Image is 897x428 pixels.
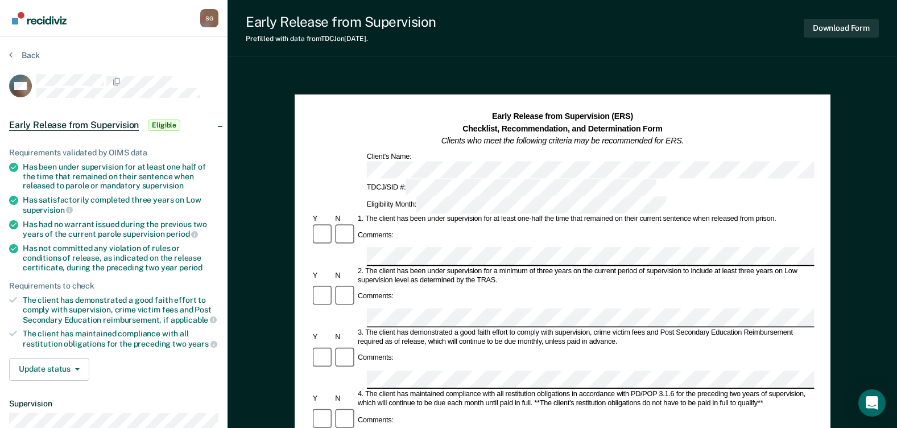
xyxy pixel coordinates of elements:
[356,354,395,363] div: Comments:
[858,389,886,417] div: Open Intercom Messenger
[171,315,217,324] span: applicable
[356,214,815,223] div: 1. The client has been under supervision for at least one-half the time that remained on their cu...
[356,390,815,408] div: 4. The client has maintained compliance with all restitution obligations in accordance with PD/PO...
[23,244,218,272] div: Has not committed any violation of rules or conditions of release, as indicated on the release ce...
[804,19,879,38] button: Download Form
[311,214,333,223] div: Y
[23,295,218,324] div: The client has demonstrated a good faith effort to comply with supervision, crime victim fees and...
[356,231,395,240] div: Comments:
[142,181,184,190] span: supervision
[462,124,663,133] strong: Checklist, Recommendation, and Determination Form
[441,136,683,145] em: Clients who meet the following criteria may be recommended for ERS.
[23,205,73,215] span: supervision
[188,339,217,348] span: years
[311,271,333,281] div: Y
[365,196,668,213] div: Eligibility Month:
[356,328,815,347] div: 3. The client has demonstrated a good faith effort to comply with supervision, crime victim fees ...
[23,220,218,239] div: Has had no warrant issued during the previous two years of the current parole supervision
[356,293,395,302] div: Comments:
[356,415,395,425] div: Comments:
[12,12,67,24] img: Recidiviz
[9,358,89,381] button: Update status
[311,333,333,342] div: Y
[200,9,218,27] button: Profile dropdown button
[333,394,356,404] div: N
[492,112,633,121] strong: Early Release from Supervision (ERS)
[333,333,356,342] div: N
[246,14,436,30] div: Early Release from Supervision
[23,195,218,215] div: Has satisfactorily completed three years on Low
[365,179,658,196] div: TDCJ/SID #:
[333,271,356,281] div: N
[166,229,198,238] span: period
[200,9,218,27] div: S G
[148,120,180,131] span: Eligible
[9,50,40,60] button: Back
[9,120,139,131] span: Early Release from Supervision
[9,281,218,291] div: Requirements to check
[23,329,218,348] div: The client has maintained compliance with all restitution obligations for the preceding two
[333,214,356,223] div: N
[179,263,202,272] span: period
[311,394,333,404] div: Y
[9,399,218,409] dt: Supervision
[9,148,218,158] div: Requirements validated by OIMS data
[246,35,436,43] div: Prefilled with data from TDCJ on [DATE] .
[23,162,218,191] div: Has been under supervision for at least one half of the time that remained on their sentence when...
[356,267,815,285] div: 2. The client has been under supervision for a minimum of three years on the current period of su...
